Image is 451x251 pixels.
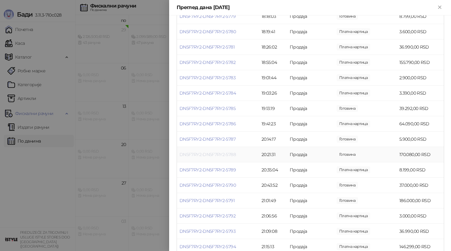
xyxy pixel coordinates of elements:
td: Продаја [287,9,334,24]
a: DN5F7RY2-DN5F7RY2-5782 [179,60,236,65]
span: 155.790,00 [337,59,370,66]
td: 20:43:52 [259,178,287,193]
td: 2.900,00 RSD [397,70,444,86]
span: 146.299,00 [337,243,370,250]
td: Продаја [287,101,334,116]
td: 18:26:02 [259,39,287,55]
td: Продаја [287,116,334,132]
td: 3.600,00 RSD [397,24,444,39]
td: 8.799,00 RSD [397,9,444,24]
span: 2.900,00 [337,74,370,81]
td: 21:01:49 [259,193,287,208]
td: 36.990,00 RSD [397,39,444,55]
span: 64.090,00 [337,120,370,127]
td: Продаја [287,86,334,101]
td: Продаја [287,193,334,208]
span: 8.199,00 [337,166,370,173]
td: 3.000,00 RSD [397,208,444,224]
span: 3.600,00 [337,28,370,35]
td: 21:06:56 [259,208,287,224]
td: 36.990,00 RSD [397,224,444,239]
td: 19:13:19 [259,101,287,116]
a: DN5F7RY2-DN5F7RY2-5789 [179,167,236,173]
td: 8.199,00 RSD [397,162,444,178]
div: Преглед дана [DATE] [177,4,436,11]
td: Продаја [287,70,334,86]
td: 39.292,00 RSD [397,101,444,116]
td: Продаја [287,55,334,70]
td: 19:03:26 [259,86,287,101]
span: 3.000,00 [337,212,370,219]
td: 19:01:44 [259,70,287,86]
span: 36.990,00 [337,44,370,50]
a: DN5F7RY2-DN5F7RY2-5791 [179,198,235,203]
span: 3.390,00 [337,90,370,97]
td: Продаја [287,147,334,162]
td: 19:41:23 [259,116,287,132]
td: 20:14:17 [259,132,287,147]
span: 37.000,00 [337,182,358,189]
td: 21:09:08 [259,224,287,239]
a: DN5F7RY2-DN5F7RY2-5783 [179,75,236,81]
span: 186.000,00 [337,197,358,204]
td: 5.900,00 RSD [397,132,444,147]
a: DN5F7RY2-DN5F7RY2-5786 [179,121,236,127]
span: 5.900,00 [337,136,358,143]
span: 170.080,00 [337,151,358,158]
td: 37.000,00 RSD [397,178,444,193]
a: DN5F7RY2-DN5F7RY2-5794 [179,244,236,249]
td: 186.000,00 RSD [397,193,444,208]
td: Продаја [287,178,334,193]
td: Продаја [287,162,334,178]
button: Close [436,4,443,11]
td: 64.090,00 RSD [397,116,444,132]
td: 20:21:31 [259,147,287,162]
a: DN5F7RY2-DN5F7RY2-5792 [179,213,236,219]
a: DN5F7RY2-DN5F7RY2-5785 [179,106,236,111]
a: DN5F7RY2-DN5F7RY2-5788 [179,152,236,157]
td: Продаја [287,224,334,239]
td: 155.790,00 RSD [397,55,444,70]
a: DN5F7RY2-DN5F7RY2-5787 [179,136,236,142]
td: Продаја [287,208,334,224]
td: Продаја [287,39,334,55]
td: 18:18:03 [259,9,287,24]
span: 39.292,00 [337,105,358,112]
a: DN5F7RY2-DN5F7RY2-5784 [179,90,236,96]
td: 18:55:04 [259,55,287,70]
td: 170.080,00 RSD [397,147,444,162]
a: DN5F7RY2-DN5F7RY2-5793 [179,228,236,234]
td: 18:19:41 [259,24,287,39]
a: DN5F7RY2-DN5F7RY2-5779 [179,13,236,19]
a: DN5F7RY2-DN5F7RY2-5780 [179,29,236,34]
td: 20:35:04 [259,162,287,178]
span: 8.799,00 [337,13,358,20]
td: Продаја [287,24,334,39]
td: 3.390,00 RSD [397,86,444,101]
span: 36.990,00 [337,228,370,235]
a: DN5F7RY2-DN5F7RY2-5781 [179,44,235,50]
a: DN5F7RY2-DN5F7RY2-5790 [179,182,236,188]
td: Продаја [287,132,334,147]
